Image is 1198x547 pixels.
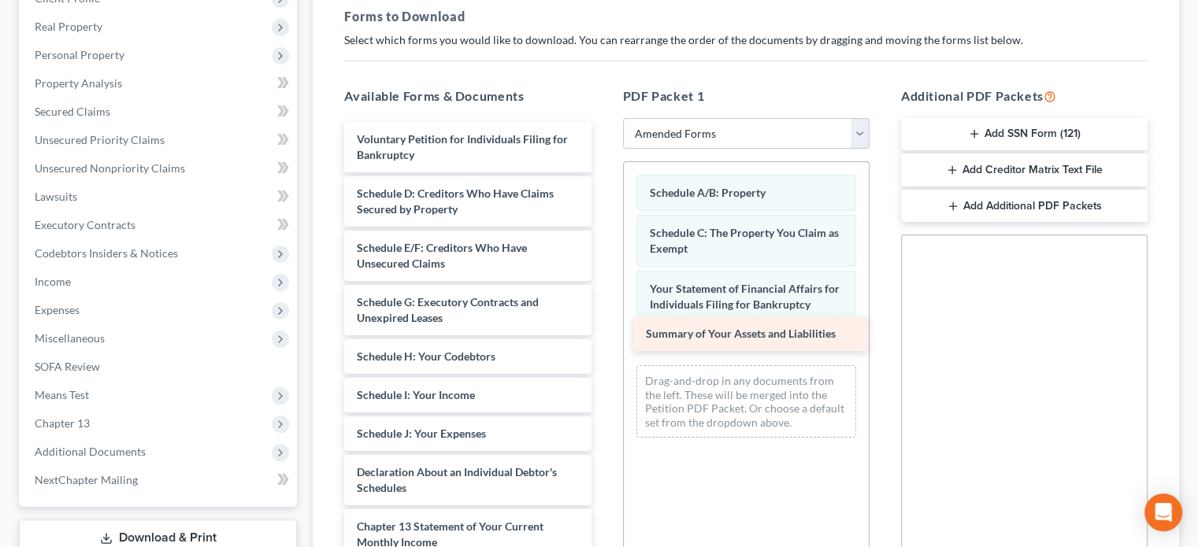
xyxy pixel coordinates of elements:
[22,466,297,494] a: NextChapter Mailing
[22,353,297,381] a: SOFA Review
[357,465,557,494] span: Declaration About an Individual Debtor's Schedules
[901,153,1148,187] button: Add Creditor Matrix Text File
[357,388,475,401] span: Schedule I: Your Income
[344,7,1148,26] h5: Forms to Download
[650,282,840,311] span: Your Statement of Financial Affairs for Individuals Filing for Bankruptcy
[35,303,80,316] span: Expenses
[35,445,146,458] span: Additional Documents
[650,226,839,255] span: Schedule C: The Property You Claim as Exempt
[35,246,178,260] span: Codebtors Insiders & Notices
[357,241,527,270] span: Schedule E/F: Creditors Who Have Unsecured Claims
[35,473,138,486] span: NextChapter Mailing
[901,190,1148,223] button: Add Additional PDF Packets
[650,186,766,199] span: Schedule A/B: Property
[1144,493,1182,531] div: Open Intercom Messenger
[22,69,297,98] a: Property Analysis
[623,87,870,105] h5: PDF Packet 1
[357,427,486,440] span: Schedule J: Your Expenses
[35,331,105,345] span: Miscellaneous
[35,161,185,175] span: Unsecured Nonpriority Claims
[636,365,856,438] div: Drag-and-drop in any documents from the left. These will be merged into the Petition PDF Packet. ...
[35,190,77,203] span: Lawsuits
[344,32,1148,48] p: Select which forms you would like to download. You can rearrange the order of the documents by dr...
[35,388,89,401] span: Means Test
[901,87,1148,105] h5: Additional PDF Packets
[35,218,135,231] span: Executory Contracts
[22,183,297,211] a: Lawsuits
[344,87,591,105] h5: Available Forms & Documents
[901,118,1148,151] button: Add SSN Form (121)
[35,20,102,33] span: Real Property
[22,211,297,239] a: Executory Contracts
[35,48,124,61] span: Personal Property
[22,126,297,154] a: Unsecured Priority Claims
[646,327,836,340] span: Summary of Your Assets and Liabilities
[35,76,122,90] span: Property Analysis
[35,133,165,146] span: Unsecured Priority Claims
[357,132,568,161] span: Voluntary Petition for Individuals Filing for Bankruptcy
[22,98,297,126] a: Secured Claims
[35,105,110,118] span: Secured Claims
[357,187,554,216] span: Schedule D: Creditors Who Have Claims Secured by Property
[35,275,71,288] span: Income
[22,154,297,183] a: Unsecured Nonpriority Claims
[35,416,90,430] span: Chapter 13
[357,349,495,363] span: Schedule H: Your Codebtors
[35,360,100,373] span: SOFA Review
[357,295,539,324] span: Schedule G: Executory Contracts and Unexpired Leases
